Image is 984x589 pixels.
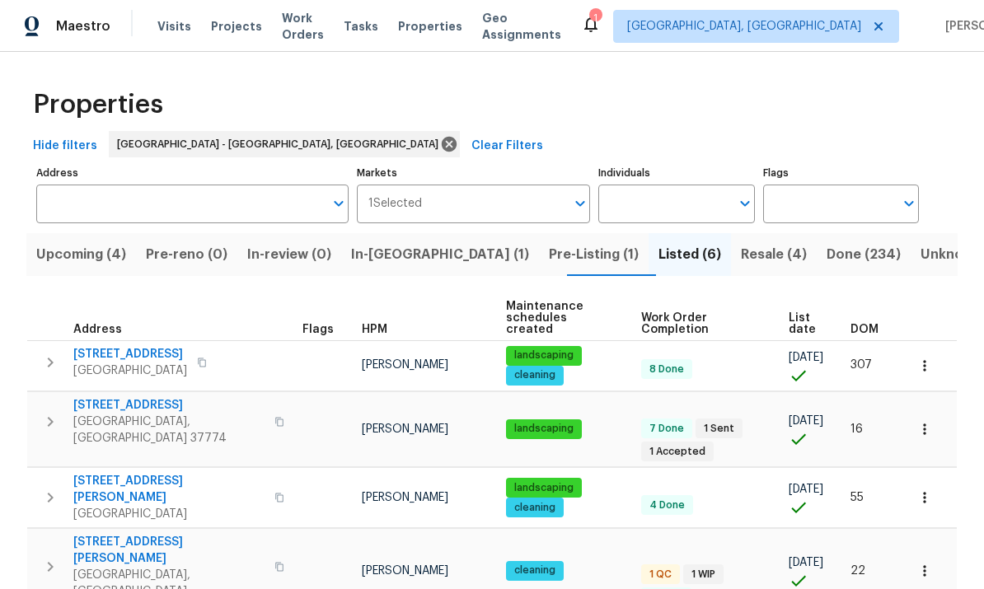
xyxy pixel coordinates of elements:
span: Clear Filters [471,136,543,157]
span: [STREET_ADDRESS] [73,397,265,414]
span: [PERSON_NAME] [362,492,448,503]
span: cleaning [508,563,562,577]
span: Maestro [56,18,110,35]
span: Resale (4) [741,243,807,266]
button: Open [733,192,757,215]
button: Open [327,192,350,215]
span: [DATE] [789,484,823,495]
span: [GEOGRAPHIC_DATA] [73,506,265,522]
span: Flags [302,324,334,335]
span: Visits [157,18,191,35]
label: Markets [357,168,591,178]
span: HPM [362,324,387,335]
label: Flags [763,168,919,178]
span: [STREET_ADDRESS] [73,346,187,362]
span: [DATE] [789,352,823,363]
div: 1 [589,10,601,26]
span: List date [789,312,822,335]
span: [PERSON_NAME] [362,423,448,435]
label: Individuals [598,168,754,178]
span: 22 [850,565,865,577]
span: 16 [850,423,863,435]
button: Open [569,192,592,215]
button: Hide filters [26,131,104,161]
span: 1 Accepted [643,445,712,459]
span: 7 Done [643,422,691,436]
span: 1 WIP [685,568,722,582]
span: [PERSON_NAME] [362,359,448,371]
label: Address [36,168,349,178]
span: [STREET_ADDRESS][PERSON_NAME] [73,534,265,567]
span: landscaping [508,422,580,436]
span: Maintenance schedules created [506,301,613,335]
span: cleaning [508,501,562,515]
span: landscaping [508,481,580,495]
button: Clear Filters [465,131,550,161]
span: [DATE] [789,557,823,568]
span: cleaning [508,368,562,382]
span: Upcoming (4) [36,243,126,266]
span: Pre-reno (0) [146,243,227,266]
span: Listed (6) [658,243,721,266]
span: In-review (0) [247,243,331,266]
span: Tasks [344,21,378,32]
span: Pre-Listing (1) [549,243,639,266]
span: 1 QC [643,568,678,582]
span: Work Orders [282,10,324,43]
div: [GEOGRAPHIC_DATA] - [GEOGRAPHIC_DATA], [GEOGRAPHIC_DATA] [109,131,460,157]
span: [PERSON_NAME] [362,565,448,577]
span: 307 [850,359,872,371]
span: [GEOGRAPHIC_DATA] [73,362,187,379]
span: Work Order Completion [641,312,761,335]
span: 1 Sent [697,422,741,436]
span: In-[GEOGRAPHIC_DATA] (1) [351,243,529,266]
span: [GEOGRAPHIC_DATA] - [GEOGRAPHIC_DATA], [GEOGRAPHIC_DATA] [117,136,445,152]
button: Open [897,192,921,215]
span: DOM [850,324,879,335]
span: Address [73,324,122,335]
span: Properties [398,18,462,35]
span: [GEOGRAPHIC_DATA], [GEOGRAPHIC_DATA] [627,18,861,35]
span: Done (234) [827,243,901,266]
span: [STREET_ADDRESS][PERSON_NAME] [73,473,265,506]
span: [DATE] [789,415,823,427]
span: 4 Done [643,498,691,512]
span: Projects [211,18,262,35]
span: 55 [850,492,864,503]
span: [GEOGRAPHIC_DATA], [GEOGRAPHIC_DATA] 37774 [73,414,265,446]
span: 1 Selected [368,197,422,211]
span: Properties [33,96,163,113]
span: 8 Done [643,362,691,376]
span: Geo Assignments [482,10,561,43]
span: Hide filters [33,136,97,157]
span: landscaping [508,348,580,362]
